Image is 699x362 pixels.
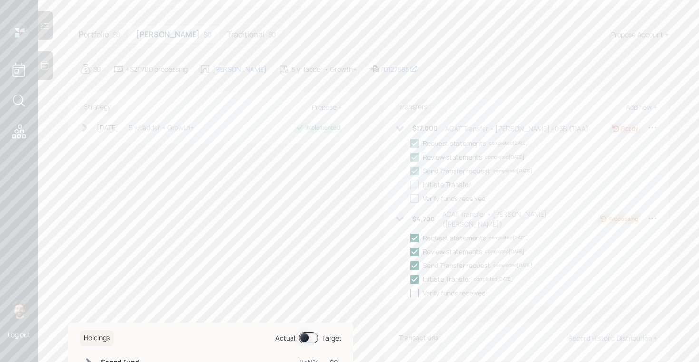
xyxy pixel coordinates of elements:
[10,300,29,319] img: eric-schwartz-headshot.png
[322,333,342,343] div: Target
[395,330,442,346] h6: Transactions
[485,153,524,161] div: completed [DATE]
[474,276,513,283] div: completed [DATE]
[489,234,528,241] div: completed [DATE]
[80,99,115,115] h6: Strategy
[423,138,486,148] div: Request statements
[489,140,528,147] div: completed [DATE]
[423,166,490,176] div: Send Transfer request
[445,124,589,133] div: ACAT Transfer • [PERSON_NAME] 403B (TIAA)
[8,330,30,339] div: Log out
[423,180,471,190] div: Initiate Transfer
[126,64,188,74] div: +$21,700 processing
[305,124,340,132] div: Implemented
[395,99,431,115] h6: Transfers
[423,247,482,257] div: Review statements
[291,64,357,74] div: 5 yr ladder • Growth+
[93,64,101,74] div: $0
[423,233,486,243] div: Request statements
[485,248,524,255] div: completed [DATE]
[493,167,532,174] div: completed [DATE]
[129,123,194,133] div: 5 yr ladder • Growth+
[79,30,109,39] h5: Portfolio
[268,29,276,39] div: $0
[609,215,638,223] div: Processing
[204,29,212,39] div: $0
[621,124,638,133] div: Ready
[113,29,121,39] div: $0
[423,152,482,162] div: Review statements
[136,30,200,39] h5: [PERSON_NAME]
[493,262,532,269] div: completed [DATE]
[275,333,295,343] div: Actual
[423,260,490,270] div: Send Transfer request
[97,123,118,133] div: [DATE]
[423,193,485,203] div: Verify funds received
[227,30,264,39] h5: Traditional
[80,330,114,346] h6: Holdings
[312,103,342,112] div: Propose +
[423,288,485,298] div: Verify funds received
[412,124,437,133] h6: $17,000
[626,103,657,112] div: Add new +
[442,209,598,229] div: ACAT Transfer • [PERSON_NAME] ([PERSON_NAME])
[611,29,669,39] div: Propose Account +
[381,64,417,74] div: 10127585
[412,215,435,223] h6: $4,700
[568,333,657,343] div: Record Historic Distribution +
[423,274,471,284] div: Initiate Transfer
[213,64,267,74] div: [PERSON_NAME]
